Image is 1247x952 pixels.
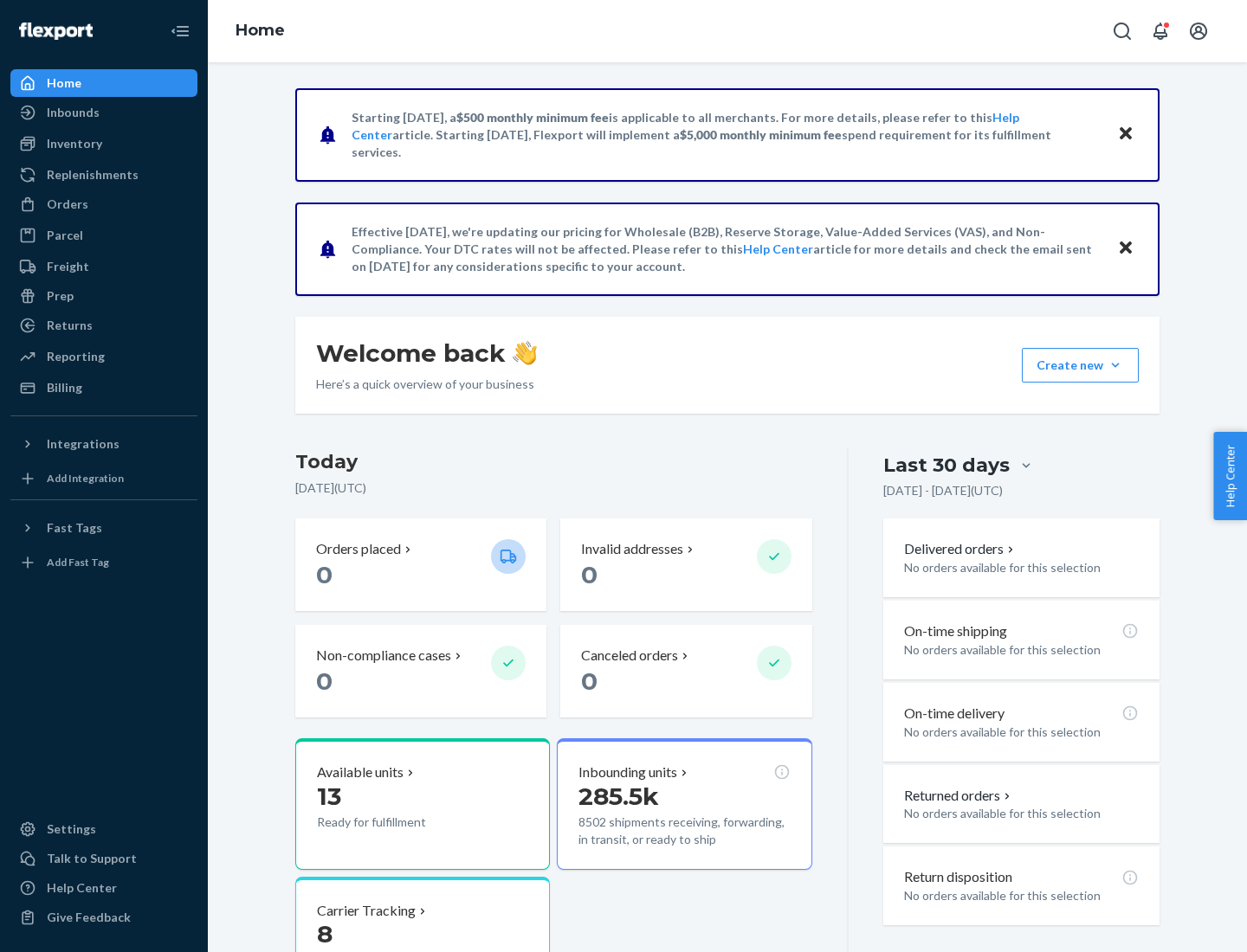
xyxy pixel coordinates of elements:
[47,850,137,867] div: Talk to Support
[295,518,546,611] button: Orders placed 0
[904,621,1007,641] p: On-time shipping
[10,874,197,902] a: Help Center
[47,820,96,838] div: Settings
[316,539,401,559] p: Orders placed
[47,74,81,92] div: Home
[10,222,197,249] a: Parcel
[47,909,131,926] div: Give Feedback
[904,724,1139,741] p: No orders available for this selection
[295,479,812,497] p: [DATE] ( UTC )
[1105,14,1140,48] button: Open Search Box
[222,6,299,56] ol: breadcrumbs
[904,704,1005,724] p: On-time delivery
[10,343,197,370] a: Reporting
[316,376,537,393] p: Here’s a quick overview of your business
[581,646,678,666] p: Canceled orders
[47,555,109,569] div: Add Fast Tag
[578,782,659,811] span: 285.5k
[295,738,550,870] button: Available units13Ready for fulfillment
[47,258,89,275] div: Freight
[163,14,197,48] button: Close Navigation
[680,127,842,142] span: $5,000 monthly minimum fee
[317,782,341,811] span: 13
[513,341,537,365] img: hand-wave emoji
[352,223,1101,275] p: Effective [DATE], we're updating our pricing for Wholesale (B2B), Reserve Storage, Value-Added Se...
[10,374,197,402] a: Billing
[295,625,546,717] button: Non-compliance cases 0
[560,518,811,611] button: Invalid addresses 0
[883,452,1010,479] div: Last 30 days
[10,904,197,931] button: Give Feedback
[317,919,333,949] span: 8
[581,666,598,696] span: 0
[19,23,93,40] img: Flexport logo
[904,867,1012,887] p: Return disposition
[904,539,1018,559] button: Delivered orders
[904,786,1014,806] button: Returned orders
[904,887,1139,904] p: No orders available for this selection
[316,338,537,369] h1: Welcome back
[236,21,285,40] a: Home
[47,196,88,213] div: Orders
[904,805,1139,822] p: No orders available for this selection
[10,845,197,872] a: Talk to Support
[456,110,609,125] span: $500 monthly minimum fee
[317,901,416,921] p: Carrier Tracking
[352,109,1101,161] p: Starting [DATE], a is applicable to all merchants. For more details, please refer to this article...
[47,471,124,486] div: Add Integration
[47,287,74,305] div: Prep
[47,435,120,453] div: Integrations
[47,166,139,183] div: Replenishments
[581,560,598,589] span: 0
[743,241,813,256] a: Help Center
[10,69,197,97] a: Home
[904,559,1139,576] p: No orders available for this selection
[317,814,477,831] p: Ready for fulfillment
[10,161,197,189] a: Replenishments
[10,282,197,310] a: Prep
[1022,348,1139,383] button: Create new
[47,317,93,334] div: Returns
[47,348,105,365] div: Reporting
[1143,14,1178,48] button: Open notifications
[1115,236,1137,261] button: Close
[10,312,197,339] a: Returns
[10,815,197,843] a: Settings
[10,465,197,492] a: Add Integration
[10,253,197,280] a: Freight
[47,135,102,152] div: Inventory
[1181,14,1216,48] button: Open account menu
[1213,432,1247,520] button: Help Center
[560,625,811,717] button: Canceled orders 0
[47,519,102,537] div: Fast Tags
[47,379,82,396] div: Billing
[316,646,451,666] p: Non-compliance cases
[295,448,812,476] h3: Today
[10,190,197,218] a: Orders
[316,666,333,696] span: 0
[47,879,117,897] div: Help Center
[10,430,197,458] button: Integrations
[10,514,197,542] button: Fast Tags
[578,762,677,782] p: Inbounding units
[883,482,1003,499] p: [DATE] - [DATE] ( UTC )
[10,99,197,126] a: Inbounds
[316,560,333,589] span: 0
[557,738,811,870] button: Inbounding units285.5k8502 shipments receiving, forwarding, in transit, or ready to ship
[578,814,790,848] p: 8502 shipments receiving, forwarding, in transit, or ready to ship
[904,641,1139,659] p: No orders available for this selection
[10,130,197,158] a: Inventory
[47,227,83,244] div: Parcel
[1115,122,1137,147] button: Close
[47,104,100,121] div: Inbounds
[10,549,197,576] a: Add Fast Tag
[317,762,404,782] p: Available units
[581,539,683,559] p: Invalid addresses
